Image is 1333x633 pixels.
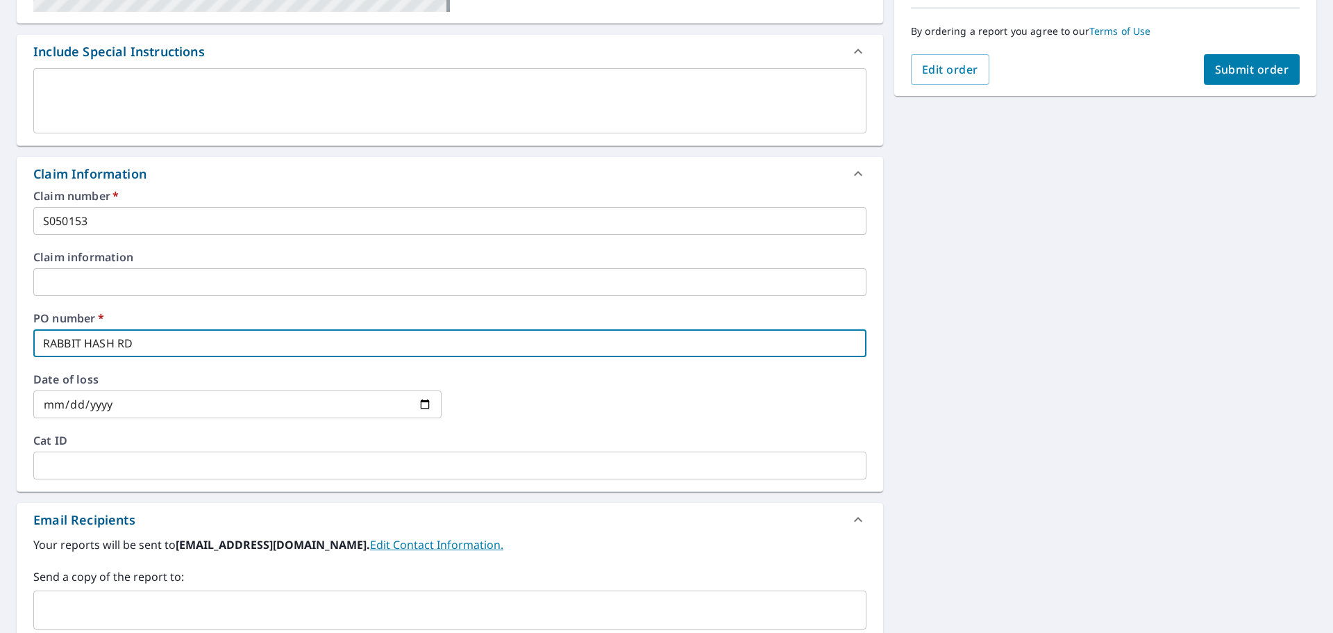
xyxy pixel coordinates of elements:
a: EditContactInfo [370,537,503,552]
div: Email Recipients [17,503,883,536]
div: Include Special Instructions [33,42,205,61]
label: Send a copy of the report to: [33,568,866,585]
div: Claim Information [33,165,146,183]
div: Include Special Instructions [17,35,883,68]
label: Your reports will be sent to [33,536,866,553]
label: Cat ID [33,435,866,446]
p: By ordering a report you agree to our [911,25,1300,38]
div: Claim Information [17,157,883,190]
label: Claim information [33,252,866,263]
button: Submit order [1204,54,1300,85]
button: Edit order [911,54,989,85]
label: PO number [33,313,866,324]
div: Email Recipients [33,511,135,529]
label: Date of loss [33,374,442,385]
a: Terms of Use [1089,24,1151,38]
b: [EMAIL_ADDRESS][DOMAIN_NAME]. [176,537,370,552]
span: Submit order [1215,62,1289,77]
span: Edit order [922,62,978,77]
label: Claim number [33,190,866,202]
